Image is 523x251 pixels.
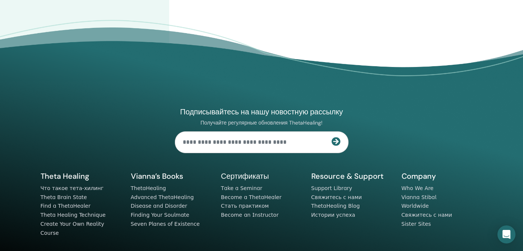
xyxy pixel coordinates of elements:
a: Become an Instructor [221,212,279,218]
a: Become a ThetaHealer [221,194,282,200]
a: Стать практиком [221,203,269,209]
a: ThetaHealing [131,185,166,191]
a: Истории успеха [311,212,355,218]
a: Disease and Disorder [131,203,187,209]
a: Что такое тета-хилинг [41,185,104,191]
a: Theta Healing Technique [41,212,106,218]
h5: Company [402,171,483,181]
a: Свяжитесь с нами [311,194,362,200]
a: Who We Are [402,185,434,191]
a: Take a Seminar [221,185,262,191]
p: Получайте регулярные обновления ThetaHealing! [175,119,349,126]
a: Seven Planes of Existence [131,221,200,227]
a: Finding Your Soulmate [131,212,189,218]
a: Свяжитесь с нами [402,212,452,218]
h5: Theta Healing [41,171,122,181]
div: Open Intercom Messenger [497,225,515,243]
a: Create Your Own Reality Course [41,221,105,236]
h5: Resource & Support [311,171,393,181]
h4: Подписывайтесь на нашу новостную рассылку [175,107,349,117]
a: ThetaHealing Blog [311,203,360,209]
a: Vianna Stibal [402,194,437,200]
a: Support Library [311,185,352,191]
a: Worldwide [402,203,429,209]
a: Find a ThetaHealer [41,203,91,209]
a: Advanced ThetaHealing [131,194,194,200]
a: Theta Brain State [41,194,87,200]
h5: Vianna’s Books [131,171,212,181]
h5: Сертификаты [221,171,302,181]
a: Sister Sites [402,221,431,227]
